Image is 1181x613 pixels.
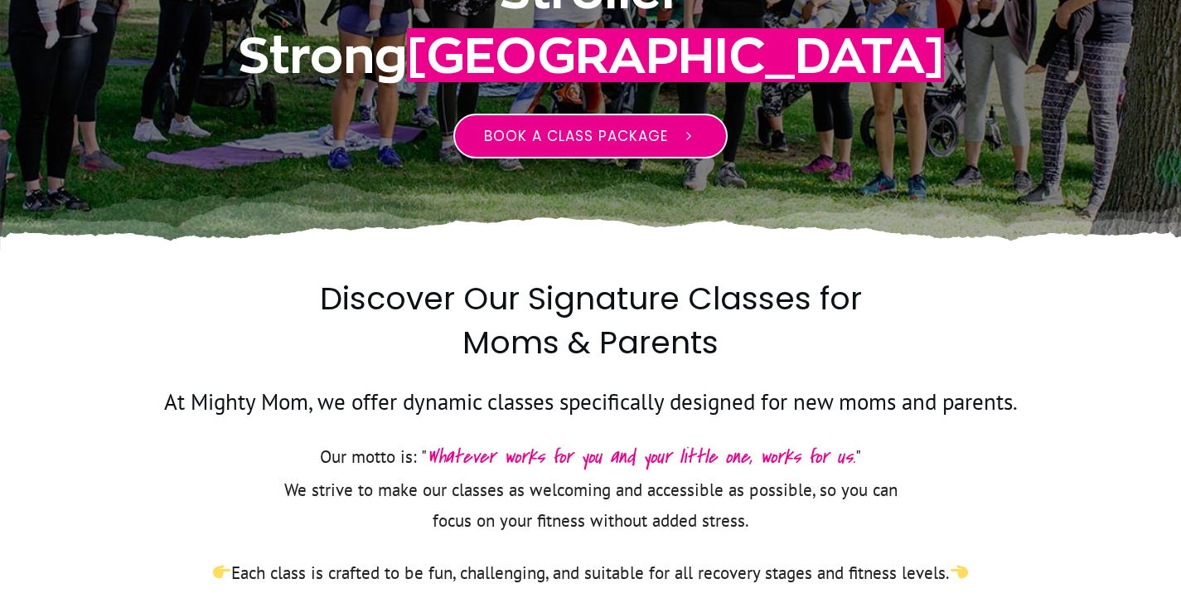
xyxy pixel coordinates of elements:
h2: Discover Our Signature Classes for Moms & Parents [280,276,902,384]
h3: At Mighty Mom, we offer dynamic classes specifically designed for new moms and parents. [144,387,1038,438]
span: Whatever works for you and your little one, works for us. [427,442,855,471]
span: [GEOGRAPHIC_DATA] [407,28,944,82]
p: Each class is crafted to be fun, challenging, and suitable for all recovery stages and fitness le... [144,558,1038,609]
a: Book a class package [453,114,728,158]
p: We strive to make our classes as welcoming and accessible as possible, so you can focus on your f... [280,475,902,557]
span: Book a class package [484,126,668,146]
p: Our motto is: " " [280,439,902,475]
img: ???? [951,563,968,581]
img: ???? [213,563,230,581]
